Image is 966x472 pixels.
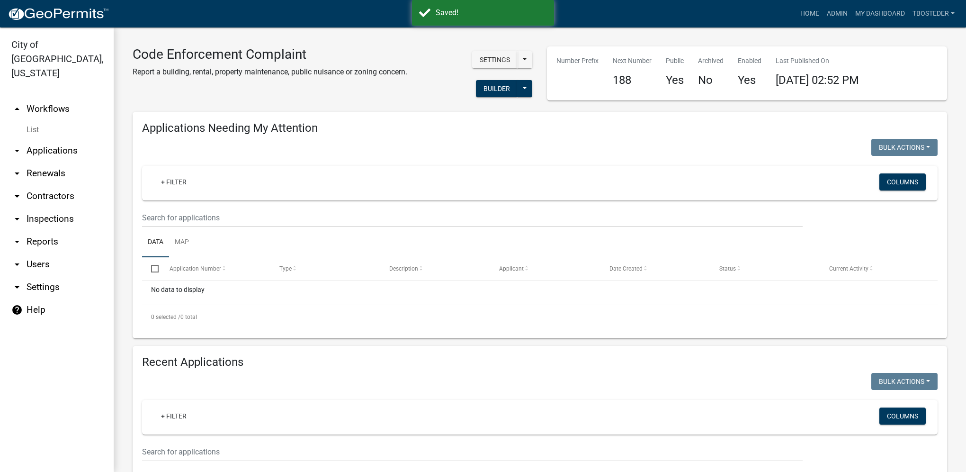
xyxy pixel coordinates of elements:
[142,355,938,369] h4: Recent Applications
[11,304,23,316] i: help
[698,56,724,66] p: Archived
[142,305,938,329] div: 0 total
[11,213,23,225] i: arrow_drop_down
[142,227,169,258] a: Data
[142,208,803,227] input: Search for applications
[738,73,761,87] h4: Yes
[142,281,938,305] div: No data to display
[851,5,909,23] a: My Dashboard
[133,46,407,63] h3: Code Enforcement Complaint
[871,373,938,390] button: Bulk Actions
[270,257,380,280] datatable-header-cell: Type
[823,5,851,23] a: Admin
[11,191,23,202] i: arrow_drop_down
[279,265,292,272] span: Type
[776,56,859,66] p: Last Published On
[820,257,930,280] datatable-header-cell: Current Activity
[476,80,518,97] button: Builder
[151,314,180,320] span: 0 selected /
[11,145,23,156] i: arrow_drop_down
[169,227,195,258] a: Map
[829,265,868,272] span: Current Activity
[11,236,23,247] i: arrow_drop_down
[556,56,599,66] p: Number Prefix
[909,5,958,23] a: tbosteder
[600,257,710,280] datatable-header-cell: Date Created
[11,281,23,293] i: arrow_drop_down
[472,51,518,68] button: Settings
[666,56,684,66] p: Public
[666,73,684,87] h4: Yes
[609,265,643,272] span: Date Created
[380,257,490,280] datatable-header-cell: Description
[11,168,23,179] i: arrow_drop_down
[738,56,761,66] p: Enabled
[133,66,407,78] p: Report a building, rental, property maintenance, public nuisance or zoning concern.
[142,121,938,135] h4: Applications Needing My Attention
[142,442,803,462] input: Search for applications
[11,259,23,270] i: arrow_drop_down
[719,265,736,272] span: Status
[436,7,547,18] div: Saved!
[613,73,652,87] h4: 188
[776,73,859,87] span: [DATE] 02:52 PM
[490,257,600,280] datatable-header-cell: Applicant
[499,265,524,272] span: Applicant
[710,257,820,280] datatable-header-cell: Status
[879,173,926,191] button: Columns
[879,408,926,425] button: Columns
[142,257,160,280] datatable-header-cell: Select
[153,173,194,191] a: + Filter
[698,73,724,87] h4: No
[11,103,23,115] i: arrow_drop_up
[389,265,418,272] span: Description
[796,5,823,23] a: Home
[153,408,194,425] a: + Filter
[871,139,938,156] button: Bulk Actions
[160,257,270,280] datatable-header-cell: Application Number
[613,56,652,66] p: Next Number
[170,265,221,272] span: Application Number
